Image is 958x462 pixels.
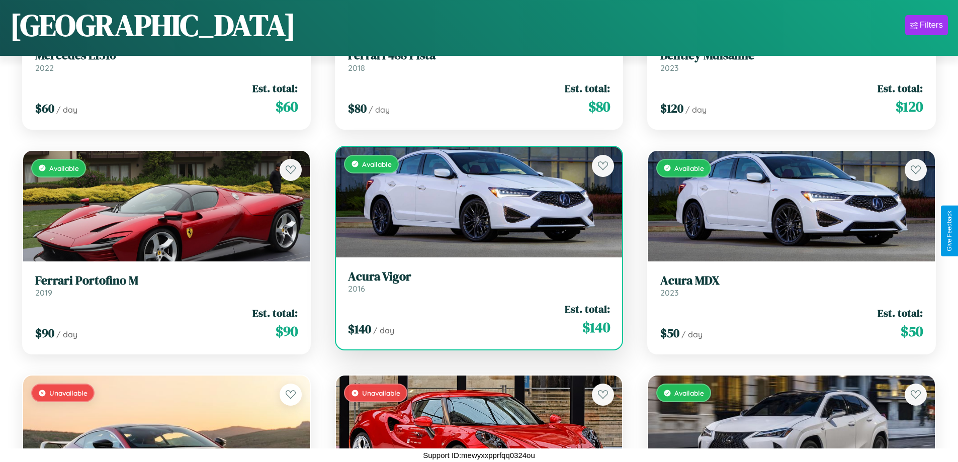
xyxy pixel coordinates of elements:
[660,288,678,298] span: 2023
[423,448,535,462] p: Support ID: mewyxxpprfqq0324ou
[660,325,679,341] span: $ 50
[35,325,54,341] span: $ 90
[348,269,611,284] h3: Acura Vigor
[565,81,610,96] span: Est. total:
[35,100,54,117] span: $ 60
[878,81,923,96] span: Est. total:
[35,63,54,73] span: 2022
[49,164,79,172] span: Available
[946,211,953,251] div: Give Feedback
[10,5,296,46] h1: [GEOGRAPHIC_DATA]
[369,105,390,115] span: / day
[681,329,703,339] span: / day
[660,273,923,288] h3: Acura MDX
[348,269,611,294] a: Acura Vigor2016
[901,321,923,341] span: $ 50
[348,63,365,73] span: 2018
[582,317,610,337] span: $ 140
[373,325,394,335] span: / day
[660,63,678,73] span: 2023
[660,48,923,73] a: Bentley Mulsanne2023
[674,164,704,172] span: Available
[920,20,943,30] div: Filters
[276,321,298,341] span: $ 90
[35,273,298,298] a: Ferrari Portofino M2019
[362,389,400,397] span: Unavailable
[362,160,392,168] span: Available
[252,306,298,320] span: Est. total:
[348,100,367,117] span: $ 80
[905,15,948,35] button: Filters
[35,48,298,63] h3: Mercedes L1316
[348,284,365,294] span: 2016
[565,302,610,316] span: Est. total:
[660,273,923,298] a: Acura MDX2023
[660,48,923,63] h3: Bentley Mulsanne
[252,81,298,96] span: Est. total:
[685,105,707,115] span: / day
[348,48,611,73] a: Ferrari 488 Pista2018
[896,97,923,117] span: $ 120
[56,329,77,339] span: / day
[56,105,77,115] span: / day
[588,97,610,117] span: $ 80
[35,273,298,288] h3: Ferrari Portofino M
[35,48,298,73] a: Mercedes L13162022
[348,48,611,63] h3: Ferrari 488 Pista
[348,321,371,337] span: $ 140
[878,306,923,320] span: Est. total:
[276,97,298,117] span: $ 60
[660,100,683,117] span: $ 120
[674,389,704,397] span: Available
[49,389,88,397] span: Unavailable
[35,288,52,298] span: 2019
